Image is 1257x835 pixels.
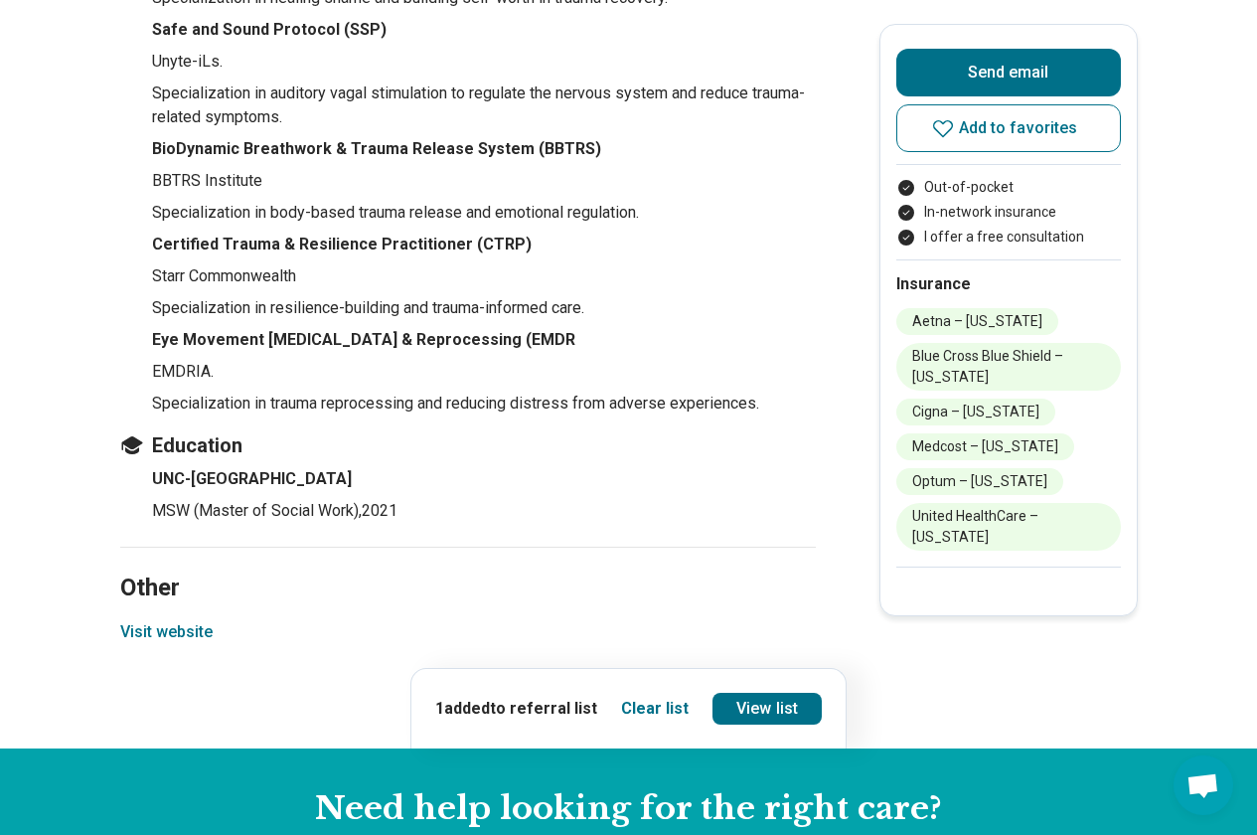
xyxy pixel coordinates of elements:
p: EMDRIA. [152,360,816,384]
li: Out-of-pocket [896,177,1121,198]
p: Unyte-iLs. [152,50,816,74]
p: 1 added [435,697,597,721]
h4: Safe and Sound Protocol (SSP) [152,18,816,42]
li: Optum – [US_STATE] [896,468,1063,495]
button: Clear list [621,697,689,721]
button: Add to favorites [896,104,1121,152]
h4: Certified Trauma & Resilience Practitioner (CTRP) [152,233,816,256]
h3: Education [120,431,816,459]
h2: Other [120,524,816,605]
li: In-network insurance [896,202,1121,223]
li: Cigna – [US_STATE] [896,399,1055,425]
li: Aetna – [US_STATE] [896,308,1058,335]
button: Send email [896,49,1121,96]
p: BBTRS Institute [152,169,816,193]
p: Specialization in body-based trauma release and emotional regulation. [152,201,816,225]
li: United HealthCare – [US_STATE] [896,503,1121,551]
li: I offer a free consultation [896,227,1121,248]
p: Starr Commonwealth [152,264,816,288]
div: Open chat [1174,755,1233,815]
p: MSW (Master of Social Work) , 2021 [152,499,816,523]
p: Specialization in resilience-building and trauma-informed care. [152,296,816,320]
a: View list [712,693,822,725]
h4: Eye Movement [MEDICAL_DATA] & Reprocessing (EMDR [152,328,816,352]
ul: Payment options [896,177,1121,248]
h2: Need help looking for the right care? [16,788,1241,830]
span: Add to favorites [959,120,1078,136]
p: Specialization in trauma reprocessing and reducing distress from adverse experiences. [152,392,816,416]
p: Specialization in auditory vagal stimulation to regulate the nervous system and reduce trauma-rel... [152,82,816,129]
li: Blue Cross Blue Shield – [US_STATE] [896,343,1121,391]
h2: Insurance [896,272,1121,296]
h4: BioDynamic Breathwork & Trauma Release System (BBTRS) [152,137,816,161]
li: Medcost – [US_STATE] [896,433,1074,460]
span: to referral list [490,699,597,718]
button: Visit website [120,620,213,644]
h4: UNC-[GEOGRAPHIC_DATA] [152,467,816,491]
